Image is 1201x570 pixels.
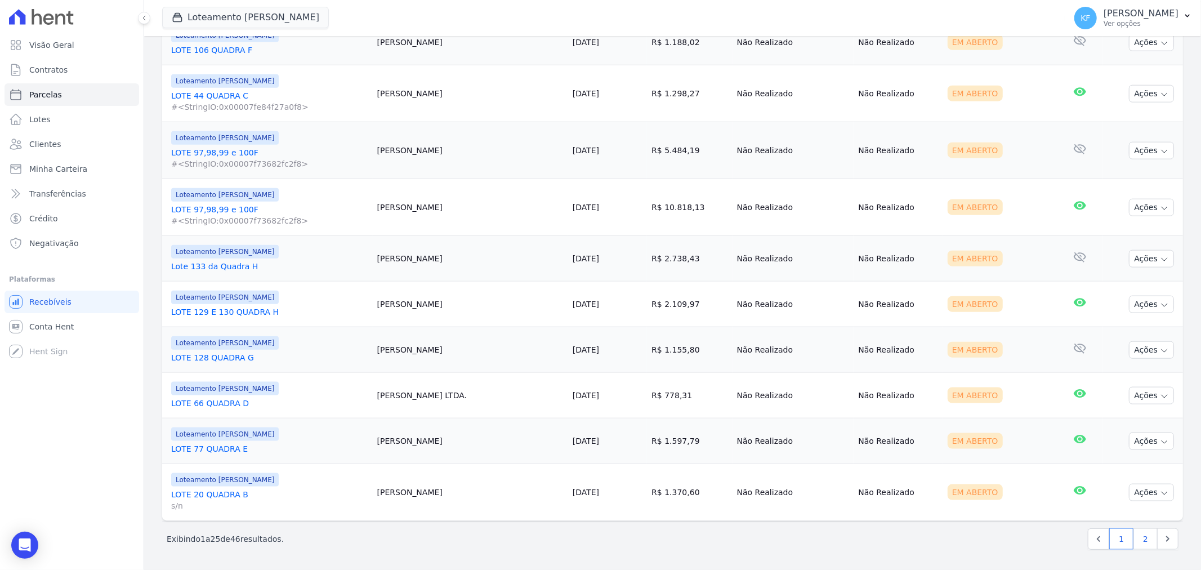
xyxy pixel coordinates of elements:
[1129,484,1174,501] button: Ações
[573,300,599,309] a: [DATE]
[171,291,279,304] span: Loteamento [PERSON_NAME]
[167,533,284,545] p: Exibindo a de resultados.
[1133,528,1158,550] a: 2
[5,291,139,313] a: Recebíveis
[5,232,139,255] a: Negativação
[1065,2,1201,34] button: KF [PERSON_NAME] Ver opções
[733,373,854,418] td: Não Realizado
[11,532,38,559] div: Open Intercom Messenger
[29,296,72,308] span: Recebíveis
[5,207,139,230] a: Crédito
[647,464,732,521] td: R$ 1.370,60
[171,443,368,455] a: LOTE 77 QUADRA E
[733,464,854,521] td: Não Realizado
[1129,296,1174,313] button: Ações
[373,236,568,282] td: [PERSON_NAME]
[373,327,568,373] td: [PERSON_NAME]
[9,273,135,286] div: Plataformas
[1129,85,1174,103] button: Ações
[948,86,1003,101] div: Em Aberto
[171,427,279,441] span: Loteamento [PERSON_NAME]
[171,90,368,113] a: LOTE 44 QUADRA C#<StringIO:0x00007fe84f27a0f8>
[171,245,279,259] span: Loteamento [PERSON_NAME]
[854,418,943,464] td: Não Realizado
[29,114,51,125] span: Lotes
[5,158,139,180] a: Minha Carteira
[733,327,854,373] td: Não Realizado
[5,315,139,338] a: Conta Hent
[29,213,58,224] span: Crédito
[1129,250,1174,268] button: Ações
[733,282,854,327] td: Não Realizado
[373,464,568,521] td: [PERSON_NAME]
[171,382,279,395] span: Loteamento [PERSON_NAME]
[171,101,368,113] span: #<StringIO:0x00007fe84f27a0f8>
[162,7,329,28] button: Loteamento [PERSON_NAME]
[647,20,732,65] td: R$ 1.188,02
[1157,528,1178,550] a: Next
[647,373,732,418] td: R$ 778,31
[573,89,599,98] a: [DATE]
[200,535,206,544] span: 1
[373,65,568,122] td: [PERSON_NAME]
[948,296,1003,312] div: Em Aberto
[733,236,854,282] td: Não Realizado
[29,321,74,332] span: Conta Hent
[373,373,568,418] td: [PERSON_NAME] LTDA.
[1129,199,1174,216] button: Ações
[647,327,732,373] td: R$ 1.155,80
[373,179,568,236] td: [PERSON_NAME]
[647,65,732,122] td: R$ 1.298,27
[854,236,943,282] td: Não Realizado
[1109,528,1133,550] a: 1
[171,131,279,145] span: Loteamento [PERSON_NAME]
[1088,528,1109,550] a: Previous
[1129,387,1174,404] button: Ações
[29,139,61,150] span: Clientes
[854,464,943,521] td: Não Realizado
[854,179,943,236] td: Não Realizado
[171,44,368,56] a: LOTE 106 QUADRA F
[171,204,368,226] a: LOTE 97,98,99 e 100F#<StringIO:0x00007f73682fc2f8>
[573,254,599,263] a: [DATE]
[5,108,139,131] a: Lotes
[647,179,732,236] td: R$ 10.818,13
[5,182,139,205] a: Transferências
[171,306,368,318] a: LOTE 129 E 130 QUADRA H
[854,282,943,327] td: Não Realizado
[171,74,279,88] span: Loteamento [PERSON_NAME]
[733,418,854,464] td: Não Realizado
[5,83,139,106] a: Parcelas
[5,59,139,81] a: Contratos
[171,261,368,272] a: Lote 133 da Quadra H
[573,38,599,47] a: [DATE]
[171,500,368,511] span: s/n
[573,437,599,446] a: [DATE]
[948,251,1003,266] div: Em Aberto
[29,39,74,51] span: Visão Geral
[5,34,139,56] a: Visão Geral
[647,236,732,282] td: R$ 2.738,43
[733,179,854,236] td: Não Realizado
[171,147,368,170] a: LOTE 97,98,99 e 100F#<StringIO:0x00007f73682fc2f8>
[171,489,368,511] a: LOTE 20 QUADRA Bs/n
[373,282,568,327] td: [PERSON_NAME]
[948,433,1003,449] div: Em Aberto
[854,327,943,373] td: Não Realizado
[854,122,943,179] td: Não Realizado
[647,122,732,179] td: R$ 5.484,19
[1129,341,1174,359] button: Ações
[854,65,943,122] td: Não Realizado
[733,122,854,179] td: Não Realizado
[1081,14,1090,22] span: KF
[171,215,368,226] span: #<StringIO:0x00007f73682fc2f8>
[948,484,1003,500] div: Em Aberto
[211,535,221,544] span: 25
[948,342,1003,358] div: Em Aberto
[29,89,62,100] span: Parcelas
[29,188,86,199] span: Transferências
[29,238,79,249] span: Negativação
[171,158,368,170] span: #<StringIO:0x00007f73682fc2f8>
[1129,433,1174,450] button: Ações
[230,535,240,544] span: 46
